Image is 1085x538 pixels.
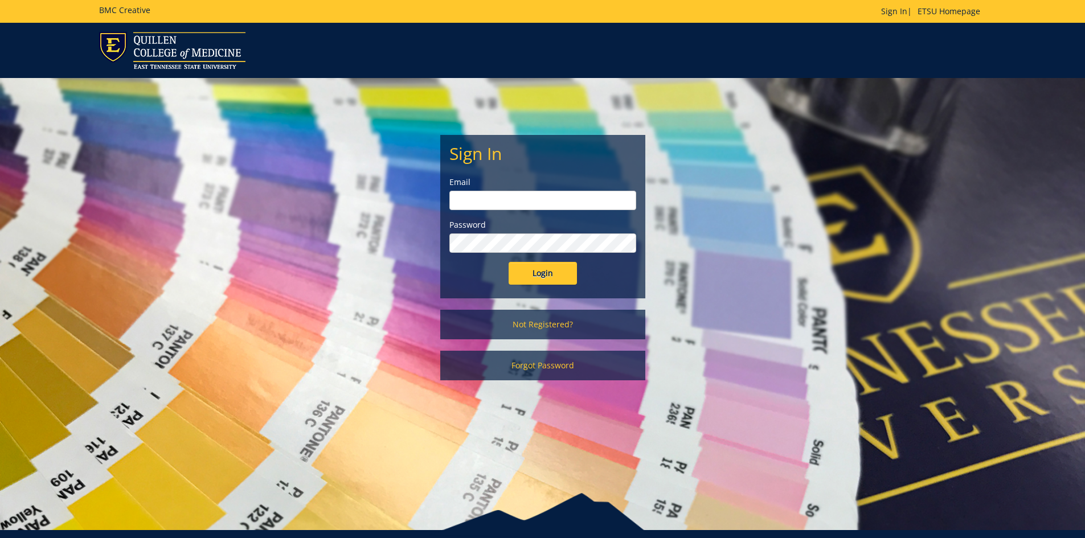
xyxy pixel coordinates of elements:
label: Email [449,176,636,188]
a: ETSU Homepage [912,6,986,17]
h2: Sign In [449,144,636,163]
h5: BMC Creative [99,6,150,14]
p: | [881,6,986,17]
a: Not Registered? [440,310,645,339]
input: Login [509,262,577,285]
img: ETSU logo [99,32,245,69]
a: Sign In [881,6,907,17]
label: Password [449,219,636,231]
a: Forgot Password [440,351,645,380]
